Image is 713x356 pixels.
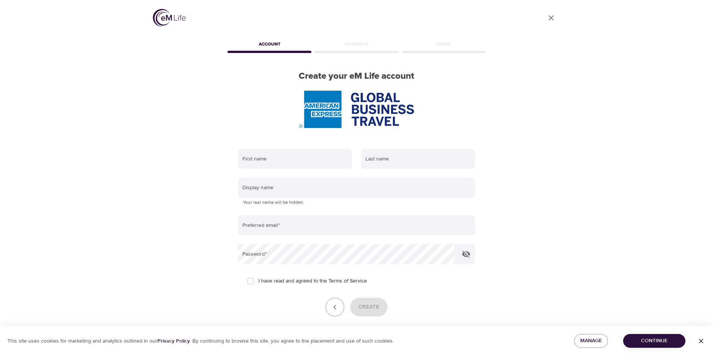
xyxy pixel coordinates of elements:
[258,277,367,285] span: I have read and agreed to the
[574,334,608,348] button: Manage
[153,9,186,26] img: logo
[629,336,679,346] span: Continue
[299,91,414,128] img: AmEx%20GBT%20logo.png
[226,71,487,82] h2: Create your eM Life account
[329,277,367,285] a: Terms of Service
[243,199,470,206] p: Your real name will be hidden.
[580,336,602,346] span: Manage
[157,338,190,344] a: Privacy Policy
[542,9,560,27] a: close
[623,334,685,348] button: Continue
